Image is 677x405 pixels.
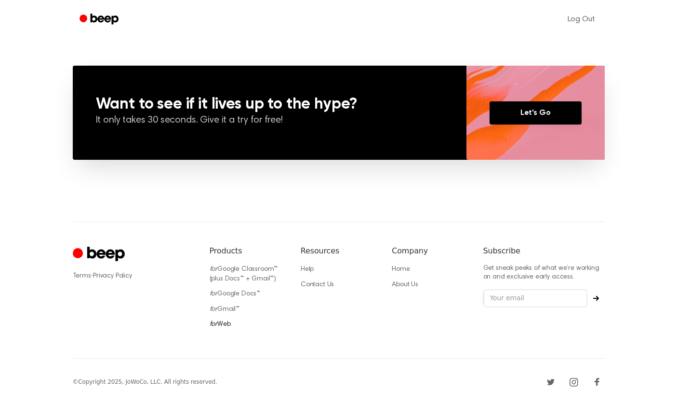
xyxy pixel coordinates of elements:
[96,114,443,127] p: It only takes 30 seconds. Give it a try for free!
[392,281,418,288] a: About Us
[210,306,218,313] i: for
[73,377,217,386] div: © Copyright 2025, JoWoCo, LLC. All rights reserved.
[589,374,605,390] a: Facebook
[301,281,334,288] a: Contact Us
[73,271,194,281] div: ·
[392,245,467,257] h6: Company
[210,245,285,257] h6: Products
[96,97,443,112] h3: Want to see if it lives up to the hype?
[210,321,218,328] i: for
[483,265,605,281] p: Get sneak peeks of what we’re working on and exclusive early access.
[490,101,582,125] a: Let’s Go
[93,273,132,279] a: Privacy Policy
[392,266,410,273] a: Home
[301,245,376,257] h6: Resources
[483,289,587,307] input: Your email
[73,10,127,29] a: Beep
[483,245,605,257] h6: Subscribe
[73,273,91,279] a: Terms
[566,374,582,390] a: Instagram
[210,266,278,282] a: forGoogle Classroom™ (plus Docs™ + Gmail™)
[558,8,605,31] a: Log Out
[210,306,240,313] a: forGmail™
[73,245,127,264] a: Cruip
[210,266,218,273] i: for
[301,266,314,273] a: Help
[210,291,261,297] a: forGoogle Docs™
[210,321,231,328] a: forWeb
[210,291,218,297] i: for
[587,295,605,301] button: Subscribe
[543,374,558,390] a: Twitter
